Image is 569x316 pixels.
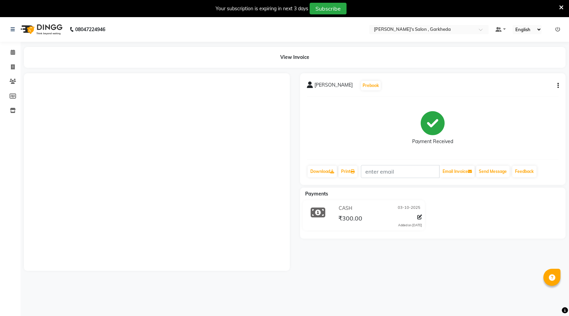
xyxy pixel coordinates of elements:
span: ₹300.00 [338,214,362,224]
a: Download [308,166,337,177]
button: Prebook [361,81,381,90]
img: logo [17,20,64,39]
iframe: chat widget [540,289,562,309]
button: Email Invoice [440,166,475,177]
span: [PERSON_NAME] [314,81,353,91]
button: Subscribe [310,3,347,14]
span: CASH [339,205,352,212]
span: 03-10-2025 [398,205,420,212]
input: enter email [361,165,439,178]
div: Your subscription is expiring in next 3 days [216,5,308,12]
button: Send Message [476,166,510,177]
a: Print [338,166,357,177]
span: Payments [305,191,328,197]
div: View Invoice [24,47,566,68]
div: Added on [DATE] [398,223,422,228]
a: Feedback [512,166,537,177]
b: 08047224946 [75,20,105,39]
div: Payment Received [412,138,453,145]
